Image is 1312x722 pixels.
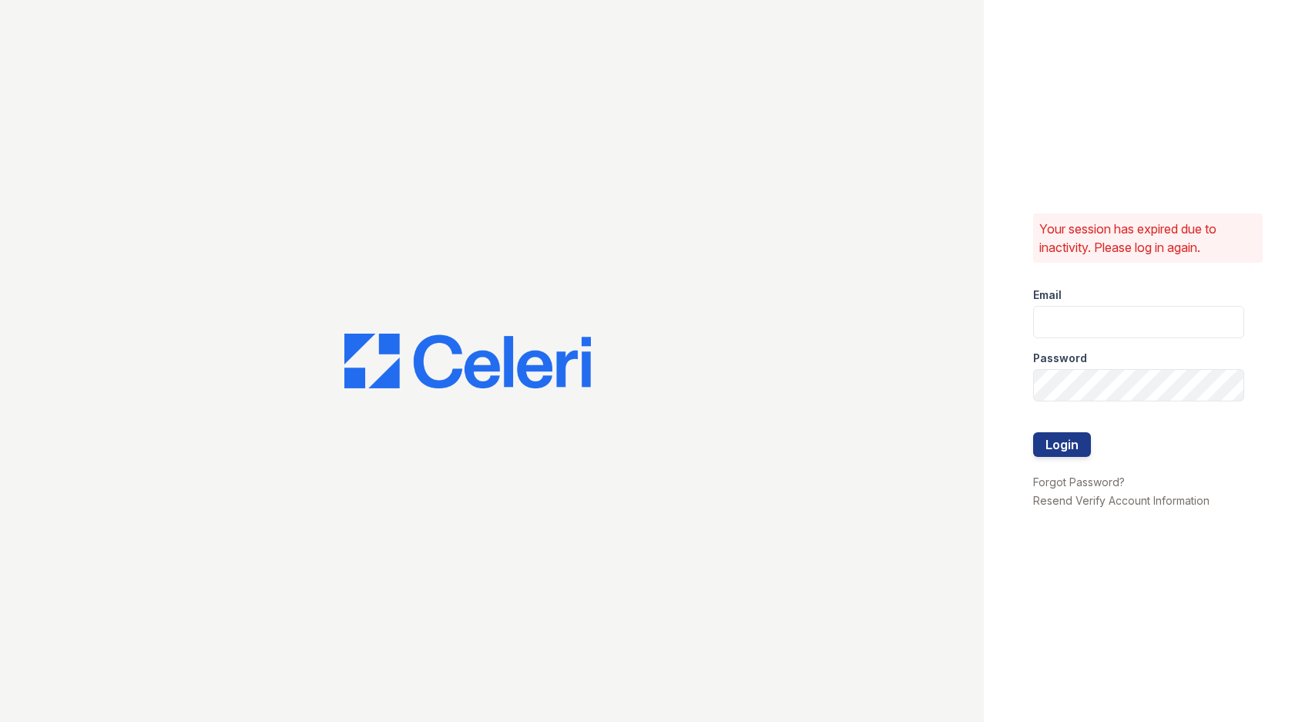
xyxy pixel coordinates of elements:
p: Your session has expired due to inactivity. Please log in again. [1039,220,1257,257]
button: Login [1033,432,1091,457]
label: Email [1033,287,1062,303]
img: CE_Logo_Blue-a8612792a0a2168367f1c8372b55b34899dd931a85d93a1a3d3e32e68fde9ad4.png [344,334,591,389]
a: Forgot Password? [1033,475,1125,489]
label: Password [1033,351,1087,366]
a: Resend Verify Account Information [1033,494,1210,507]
